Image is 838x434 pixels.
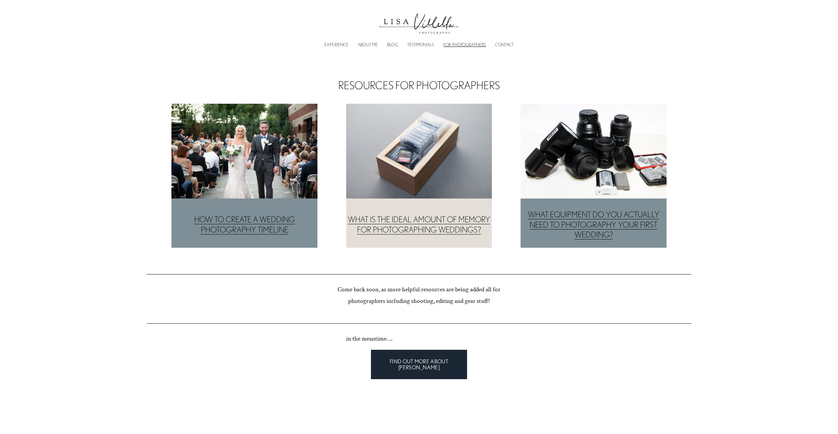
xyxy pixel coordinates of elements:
a: FIND OUT MORE ABOUT [PERSON_NAME] [371,350,467,379]
a: WHAT EQUIPMENT DO YOU ACTUALLY NEED TO PHOTOGRAPHY YOUR FIRST WEDDING? [528,210,659,239]
a: ABOUT ME [358,42,378,47]
p: Come back soon, as more helpful resources are being added all for photographers including shootin... [321,284,517,307]
a: EXPERIENCE [324,42,348,47]
a: BLOG [387,42,398,47]
img: Lisa Villella Photography [376,7,462,37]
h2: RESOURCES FOR PHOTOGRAPHERS [296,79,542,92]
a: FOR PHOTOGRAPHERS [443,42,486,47]
a: CONTACT [495,42,514,47]
a: WHAT IS THE IDEAL AMOUNT OF MEMORY FOR PHOTOGRAPHING WEDDINGS? [348,215,490,234]
a: HOW TO CREATE A WEDDING PHOTOGRAPHY TIMELINE [194,215,295,234]
p: in the meantime…. [346,333,417,345]
a: TESTIMONIALS [407,42,434,47]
